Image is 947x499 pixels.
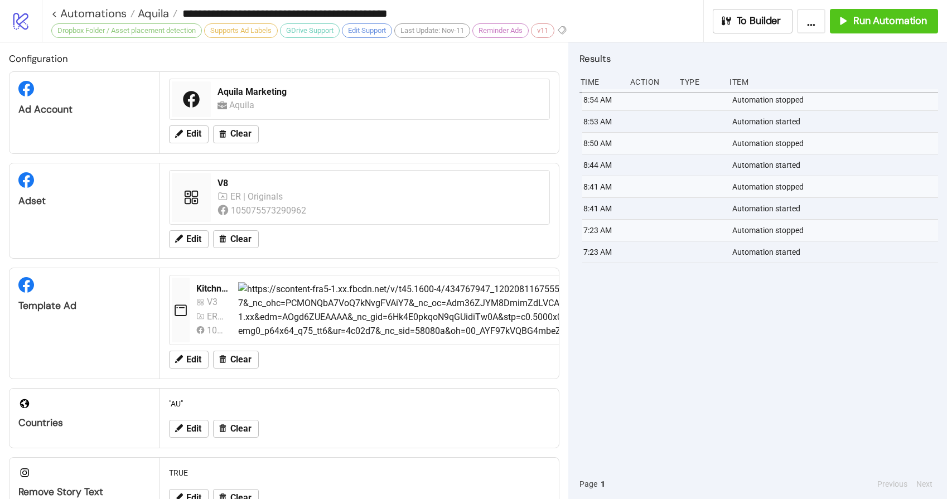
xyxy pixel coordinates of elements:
div: Template Ad [18,299,151,312]
div: Automation started [731,154,941,176]
div: ER | Originals [230,190,286,204]
div: 7:23 AM [582,241,624,263]
button: 1 [597,478,608,490]
div: Dropbox Folder / Asset placement detection [51,23,202,38]
div: 105075573290962 [231,204,308,217]
div: Automation stopped [731,176,941,197]
div: 8:41 AM [582,176,624,197]
button: Clear [213,230,259,248]
button: Clear [213,420,259,438]
div: Automation stopped [731,220,941,241]
button: Clear [213,351,259,369]
div: Type [679,71,721,93]
a: Aquila [135,8,177,19]
a: < Automations [51,8,135,19]
span: Clear [230,355,252,365]
div: Adset [18,195,151,207]
div: "AU" [165,393,554,414]
div: Edit Support [342,23,392,38]
button: Next [913,478,936,490]
span: Page [579,478,597,490]
div: 8:50 AM [582,133,624,154]
h2: Results [579,51,938,66]
h2: Configuration [9,51,559,66]
div: 8:54 AM [582,89,624,110]
div: Supports Ad Labels [204,23,278,38]
span: Edit [186,234,201,244]
div: Automation stopped [731,133,941,154]
div: V8 [218,177,543,190]
button: To Builder [713,9,793,33]
button: Clear [213,125,259,143]
span: Clear [230,129,252,139]
button: Run Automation [830,9,938,33]
div: Countries [18,416,151,429]
button: Edit [169,125,209,143]
span: Clear [230,424,252,434]
div: Automation stopped [731,89,941,110]
div: Automation started [731,111,941,132]
span: Edit [186,129,201,139]
button: Edit [169,230,209,248]
div: Ad Account [18,103,151,116]
span: To Builder [737,14,781,27]
div: Item [728,71,938,93]
span: Aquila [135,6,169,21]
div: Aquila [229,98,258,112]
div: Automation started [731,241,941,263]
div: 8:44 AM [582,154,624,176]
span: Clear [230,234,252,244]
div: Action [629,71,671,93]
div: Remove Story Text [18,486,151,498]
div: v11 [531,23,554,38]
div: 105075573290962 [207,323,225,337]
div: 8:53 AM [582,111,624,132]
span: Run Automation [853,14,927,27]
button: Edit [169,351,209,369]
div: TRUE [165,462,554,483]
div: V3 [207,295,223,309]
button: ... [797,9,825,33]
div: ER | Originals [207,309,225,323]
button: Edit [169,420,209,438]
div: Reminder Ads [472,23,529,38]
div: 8:41 AM [582,198,624,219]
div: Aquila Marketing [218,86,543,98]
div: Last Update: Nov-11 [394,23,470,38]
div: Automation started [731,198,941,219]
span: Edit [186,355,201,365]
div: Kitchn Template [196,283,229,295]
button: Previous [874,478,911,490]
span: Edit [186,424,201,434]
div: GDrive Support [280,23,340,38]
div: Time [579,71,621,93]
div: 7:23 AM [582,220,624,241]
